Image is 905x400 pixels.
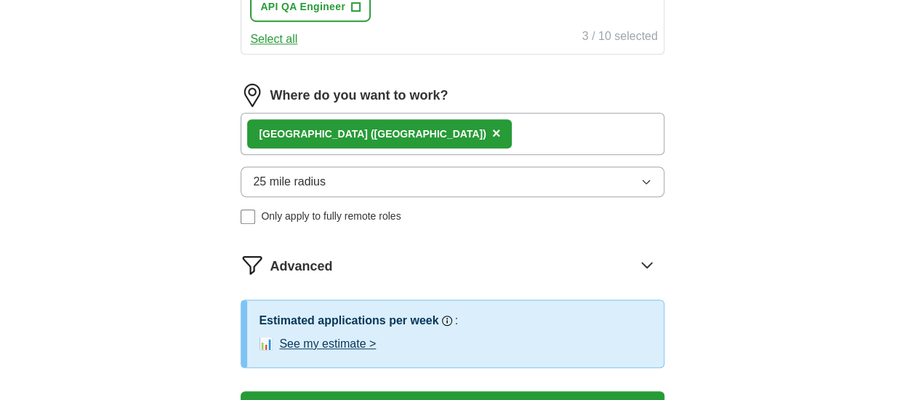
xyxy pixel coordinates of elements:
[455,312,458,329] h3: :
[371,128,486,140] span: ([GEOGRAPHIC_DATA])
[270,257,332,276] span: Advanced
[241,209,255,224] input: Only apply to fully remote roles
[279,335,376,353] button: See my estimate >
[582,28,658,48] div: 3 / 10 selected
[250,31,297,48] button: Select all
[259,312,438,329] h3: Estimated applications per week
[259,335,273,353] span: 📊
[241,253,264,276] img: filter
[241,84,264,107] img: location.png
[492,125,501,141] span: ×
[241,167,664,197] button: 25 mile radius
[261,209,401,224] span: Only apply to fully remote roles
[259,128,368,140] strong: [GEOGRAPHIC_DATA]
[253,173,326,191] span: 25 mile radius
[492,123,501,145] button: ×
[270,86,448,105] label: Where do you want to work?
